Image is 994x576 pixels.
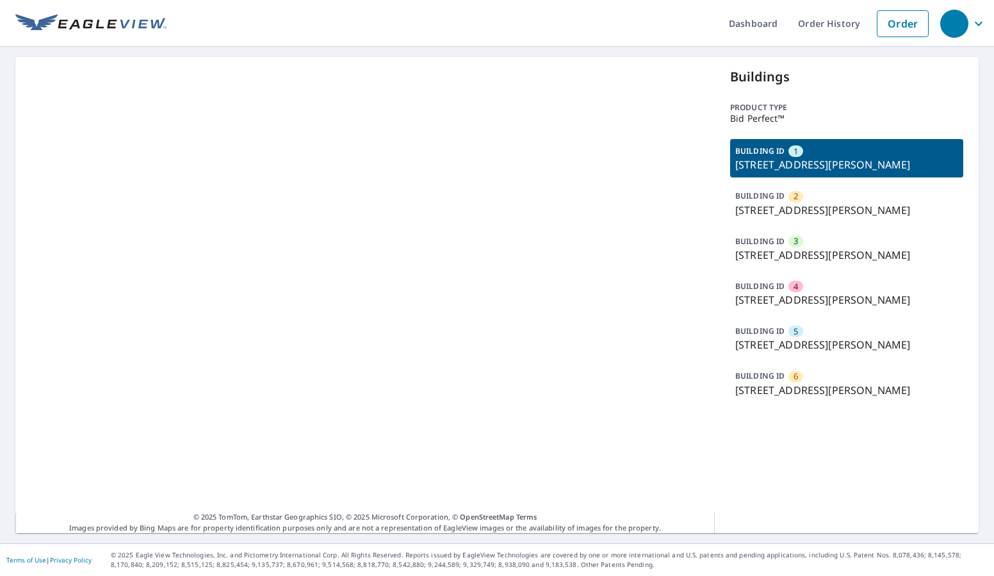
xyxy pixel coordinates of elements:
p: Images provided by Bing Maps are for property identification purposes only and are not a represen... [15,512,715,533]
a: Terms of Use [6,555,46,564]
span: 1 [794,145,798,158]
p: Buildings [730,67,963,86]
p: BUILDING ID [735,281,785,292]
p: | [6,556,92,564]
span: © 2025 TomTom, Earthstar Geographics SIO, © 2025 Microsoft Corporation, © [193,512,537,523]
p: [STREET_ADDRESS][PERSON_NAME] [735,202,958,218]
p: BUILDING ID [735,145,785,156]
span: 3 [794,235,798,247]
img: EV Logo [15,14,167,33]
a: Order [877,10,929,37]
p: Bid Perfect™ [730,113,963,124]
p: Product type [730,102,963,113]
a: Privacy Policy [50,555,92,564]
p: [STREET_ADDRESS][PERSON_NAME] [735,383,958,398]
a: Terms [516,512,537,522]
span: 6 [794,370,798,383]
a: OpenStreetMap [460,512,514,522]
span: 5 [794,325,798,338]
p: [STREET_ADDRESS][PERSON_NAME] [735,292,958,308]
p: [STREET_ADDRESS][PERSON_NAME] [735,337,958,352]
span: 2 [794,190,798,202]
p: BUILDING ID [735,190,785,201]
p: [STREET_ADDRESS][PERSON_NAME] [735,157,958,172]
p: BUILDING ID [735,236,785,247]
span: 4 [794,281,798,293]
p: [STREET_ADDRESS][PERSON_NAME] [735,247,958,263]
p: © 2025 Eagle View Technologies, Inc. and Pictometry International Corp. All Rights Reserved. Repo... [111,550,988,570]
p: BUILDING ID [735,325,785,336]
p: BUILDING ID [735,370,785,381]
